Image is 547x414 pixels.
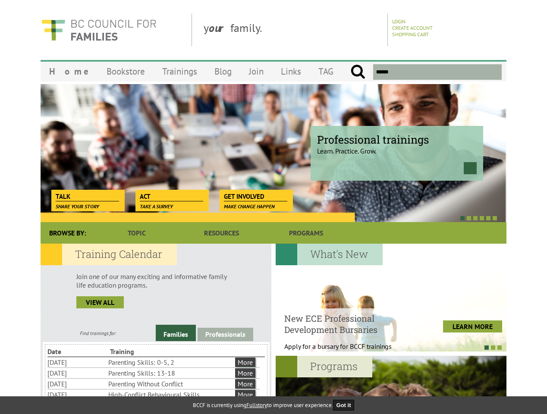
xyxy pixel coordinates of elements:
[47,379,107,389] li: [DATE]
[94,222,179,244] a: Topic
[156,325,196,341] a: Families
[179,222,264,244] a: Resources
[197,14,388,46] div: y family.
[76,296,124,308] a: view all
[76,272,236,289] p: Join one of our many exciting and informative family life education programs.
[333,400,355,411] button: Got it
[41,244,177,265] h2: Training Calendar
[140,203,173,210] span: Take a survey
[235,379,255,389] a: More
[51,190,123,202] a: Talk Share your story
[264,222,349,244] a: Programs
[47,346,108,357] li: Date
[108,368,233,378] li: Parenting Skills: 13-18
[220,190,292,202] a: Get Involved Make change happen
[276,356,372,377] h2: Programs
[135,190,207,202] a: Act Take a survey
[392,18,406,25] a: Login
[317,132,477,147] span: Professional trainings
[56,192,119,201] span: Talk
[47,368,107,378] li: [DATE]
[443,320,502,332] a: LEARN MORE
[310,61,342,82] a: TAG
[246,401,267,409] a: Fullstory
[41,330,156,336] div: Find trainings for:
[317,139,477,155] p: Learn. Practice. Grow.
[284,313,413,335] h4: New ECE Professional Development Bursaries
[154,61,206,82] a: Trainings
[392,31,429,38] a: Shopping Cart
[206,61,240,82] a: Blog
[240,61,272,82] a: Join
[110,346,171,357] li: Training
[209,21,230,35] strong: our
[276,244,383,265] h2: What's New
[235,368,255,378] a: More
[98,61,154,82] a: Bookstore
[392,25,433,31] a: Create Account
[140,192,203,201] span: Act
[47,357,107,367] li: [DATE]
[41,222,94,244] div: Browse By:
[41,61,98,82] a: Home
[224,203,275,210] span: Make change happen
[108,357,233,367] li: Parenting Skills: 0-5, 2
[108,379,233,389] li: Parenting Without Conflict
[235,390,255,399] a: More
[224,192,287,201] span: Get Involved
[198,328,253,341] a: Professionals
[284,342,413,359] p: Apply for a bursary for BCCF trainings West...
[47,389,107,400] li: [DATE]
[272,61,310,82] a: Links
[41,14,157,46] img: BC Council for FAMILIES
[56,203,99,210] span: Share your story
[108,389,233,400] li: High-Conflict Behavioural Skills
[350,64,365,80] input: Submit
[235,358,255,367] a: More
